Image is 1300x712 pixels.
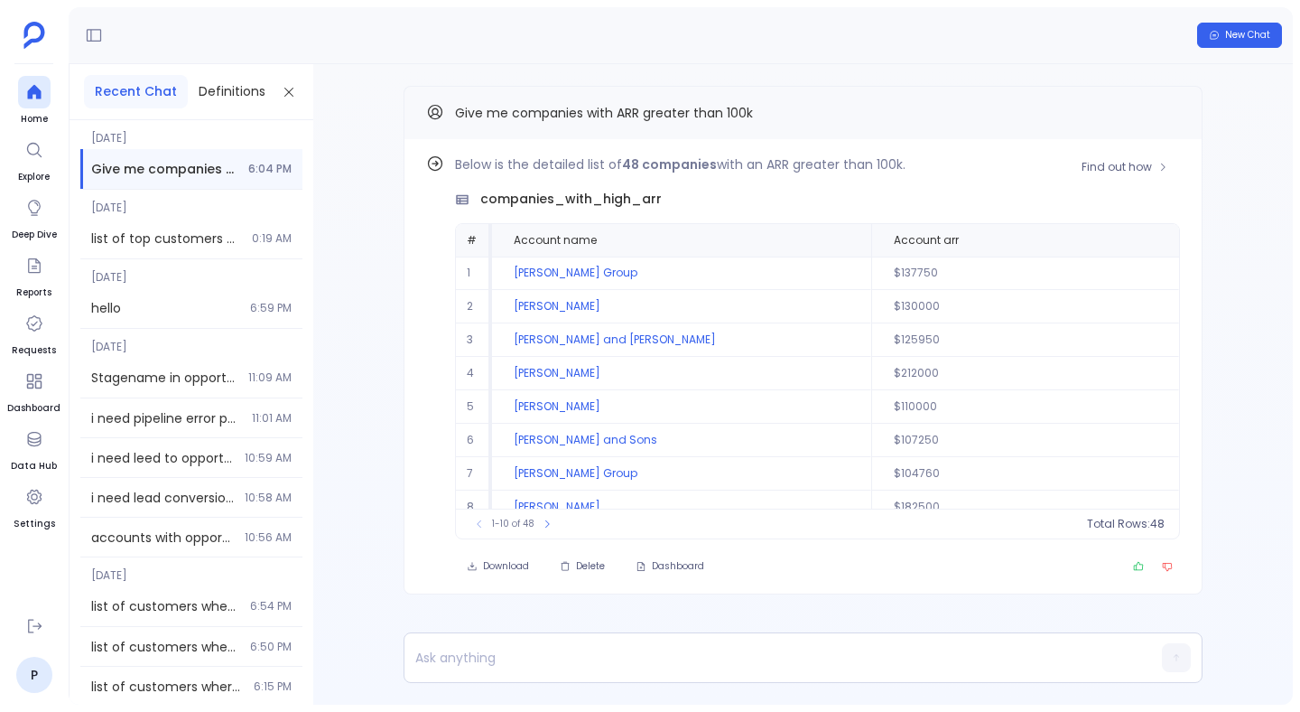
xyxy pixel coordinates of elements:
[18,134,51,184] a: Explore
[455,554,541,579] button: Download
[576,560,605,573] span: Delete
[80,190,302,215] span: [DATE]
[622,155,717,173] strong: 48 companies
[871,390,1179,424] td: $110000
[483,560,529,573] span: Download
[871,424,1179,457] td: $107250
[23,22,45,49] img: petavue logo
[624,554,716,579] button: Dashboard
[18,112,51,126] span: Home
[1070,154,1180,181] button: Find out how
[14,517,55,531] span: Settings
[248,370,292,385] span: 11:09 AM
[456,457,492,491] td: 7
[248,162,292,176] span: 6:04 PM
[894,233,959,248] span: Account arr
[80,120,302,145] span: [DATE]
[480,190,662,209] span: companies_with_high_arr
[871,257,1179,290] td: $137750
[91,230,241,248] span: list of top customers where account amount > 10000. Ask clarifications.
[871,323,1179,357] td: $125950
[14,481,55,531] a: Settings
[16,249,51,300] a: Reports
[91,160,237,178] span: Give me companies with ARR greater than 100k
[80,329,302,354] span: [DATE]
[91,299,239,317] span: hello
[456,424,492,457] td: 6
[1225,29,1270,42] span: New Chat
[188,75,276,108] button: Definitions
[871,290,1179,323] td: $130000
[91,638,239,656] span: list of customers where account amount > 10000
[7,365,60,416] a: Dashboard
[1158,101,1180,123] button: Copy
[492,357,871,390] td: [PERSON_NAME]
[11,423,57,473] a: Data Hub
[16,286,51,300] span: Reports
[492,290,871,323] td: [PERSON_NAME]
[871,457,1179,491] td: $104760
[1197,23,1282,48] button: New Chat
[80,557,302,583] span: [DATE]
[252,231,292,246] span: 0:19 AM
[245,530,292,545] span: 10:56 AM
[455,154,1180,175] p: Below is the detailed list of with an ARR greater than 100k.
[492,257,871,290] td: [PERSON_NAME] Group
[1087,517,1150,531] span: Total Rows:
[871,357,1179,390] td: $212000
[18,76,51,126] a: Home
[467,232,477,248] span: #
[492,491,871,524] td: [PERSON_NAME]
[250,301,292,315] span: 6:59 PM
[12,228,57,242] span: Deep Dive
[12,192,57,242] a: Deep Dive
[492,323,871,357] td: [PERSON_NAME] and [PERSON_NAME]
[548,554,617,579] button: Delete
[16,657,52,693] a: P
[18,170,51,184] span: Explore
[11,459,57,473] span: Data Hub
[91,597,239,615] span: list of customers where account amount > 10000
[1082,160,1152,174] span: Find out how
[514,233,597,248] span: Account name
[871,491,1179,524] td: $182500
[245,491,292,505] span: 10:58 AM
[91,529,234,547] span: accounts with opportunities and number of leads
[91,678,243,696] span: list of customers where account amount > 10000
[492,457,871,491] td: [PERSON_NAME] Group
[456,257,492,290] td: 1
[80,259,302,285] span: [DATE]
[254,679,292,694] span: 6:15 PM
[7,401,60,416] span: Dashboard
[91,449,234,467] span: i need leed to opportunity ratio
[492,390,871,424] td: [PERSON_NAME]
[12,307,56,358] a: Requests
[250,599,292,614] span: 6:54 PM
[84,75,188,108] button: Recent Chat
[492,517,534,531] span: 1-10 of 48
[492,424,871,457] td: [PERSON_NAME] and Sons
[456,357,492,390] td: 4
[91,369,237,387] span: Stagename in opportunityhistories
[1150,517,1165,531] span: 48
[245,451,292,465] span: 10:59 AM
[652,560,704,573] span: Dashboard
[456,491,492,524] td: 8
[12,343,56,358] span: Requests
[91,409,241,427] span: i need pipeline error percentage
[91,489,234,507] span: i need lead conversion rate
[252,411,292,426] span: 11:01 AM
[456,390,492,424] td: 5
[456,323,492,357] td: 3
[456,290,492,323] td: 2
[250,640,292,654] span: 6:50 PM
[455,104,753,122] span: Give me companies with ARR greater than 100k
